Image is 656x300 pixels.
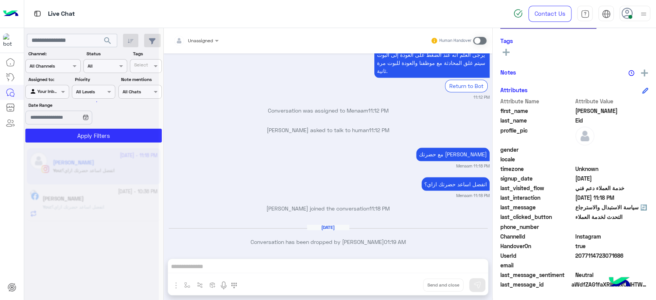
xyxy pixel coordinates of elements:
span: ChannelId [500,232,574,240]
small: Human Handover [439,38,472,44]
span: last_name [500,116,574,124]
span: خدمة العملاء دعم فني [575,184,649,192]
img: Logo [3,6,18,22]
p: Conversation was assigned to Menaam [167,106,490,114]
span: 11:12 PM [369,127,389,133]
img: tab [602,10,611,18]
img: profile [639,9,648,19]
span: aWdfZAG1faXRlbToxOklHTWVzc2FnZAUlEOjE3ODQxNDAxOTYyNzg0NDQyOjM0MDI4MjM2Njg0MTcxMDMwMTI0NDI2MDAwNDE... [571,280,648,288]
a: tab [577,6,593,22]
span: profile_pic [500,126,574,144]
img: tab [581,10,590,18]
span: gender [500,146,574,154]
img: add [641,70,648,76]
span: null [575,146,649,154]
span: 2025-09-23T20:18:17.429Z [575,194,649,202]
span: timezone [500,165,574,173]
span: التحدث لخدمة العملاء [575,213,649,221]
p: 23/9/2025, 11:18 PM [416,148,490,161]
span: Attribute Name [500,97,574,105]
h6: Tags [500,37,648,44]
span: null [575,155,649,163]
span: last_message [500,203,574,211]
button: Send and close [423,278,463,292]
small: Menaam 11:18 PM [456,192,490,199]
span: locale [500,155,574,163]
span: Eid [575,116,649,124]
span: 2025-09-23T20:10:42.202Z [575,174,649,182]
span: true [575,242,649,250]
span: last_message_sentiment [500,271,574,279]
div: Select [133,61,148,70]
h6: Notes [500,69,516,76]
img: spinner [513,9,523,18]
p: [PERSON_NAME] joined the conversation [167,204,490,212]
span: last_visited_flow [500,184,574,192]
span: last_message_id [500,280,570,288]
div: Return to Bot [445,80,488,92]
span: 01:19 AM [384,239,406,245]
p: 23/9/2025, 11:18 PM [422,177,490,191]
div: loading... [85,95,98,108]
span: UserId [500,252,574,260]
span: 0 [575,271,649,279]
span: Unknown [575,165,649,173]
span: 11:12 PM [368,107,389,114]
a: Contact Us [528,6,571,22]
img: 713415422032625 [3,33,17,47]
img: defaultAdmin.png [575,126,595,146]
small: Menaam 11:18 PM [456,163,490,169]
p: 23/9/2025, 11:12 PM [374,32,490,78]
img: tab [33,9,42,18]
span: null [575,261,649,269]
img: hulul-logo.png [606,269,633,296]
span: HandoverOn [500,242,574,250]
span: first_name [500,107,574,115]
span: 8 [575,232,649,240]
p: Live Chat [48,9,75,19]
span: John [575,107,649,115]
span: Attribute Value [575,97,649,105]
h6: Attributes [500,86,528,93]
span: last_clicked_button [500,213,574,221]
span: last_interaction [500,194,574,202]
small: 11:12 PM [473,94,490,100]
p: [PERSON_NAME] asked to talk to human [167,126,490,134]
span: Unassigned [188,38,213,43]
span: email [500,261,574,269]
span: phone_number [500,223,574,231]
img: notes [628,70,634,76]
span: 11:18 PM [369,205,390,212]
h6: [DATE] [307,225,349,230]
span: null [575,223,649,231]
span: 🔄 سياسة الاستبدال والاسترجاع [575,203,649,211]
p: Conversation has been dropped by [PERSON_NAME] [167,238,490,246]
span: signup_date [500,174,574,182]
span: 2077114723071686 [575,252,649,260]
